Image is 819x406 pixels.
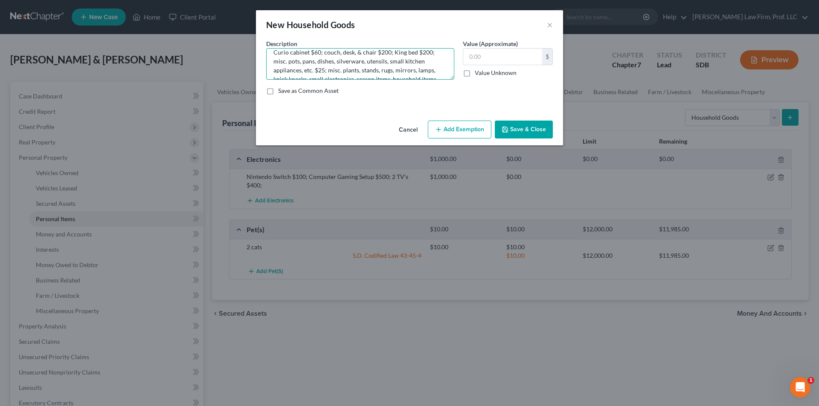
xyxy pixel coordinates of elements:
[266,40,297,47] span: Description
[542,49,552,65] div: $
[392,121,424,138] button: Cancel
[790,377,810,397] iframe: Intercom live chat
[807,377,814,384] span: 1
[463,49,542,65] input: 0.00
[463,39,518,48] label: Value (Approximate)
[266,19,355,31] div: New Household Goods
[547,20,553,30] button: ×
[278,86,339,95] label: Save as Common Asset
[475,69,517,77] label: Value Unknown
[428,121,491,138] button: Add Exemption
[495,121,553,138] button: Save & Close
